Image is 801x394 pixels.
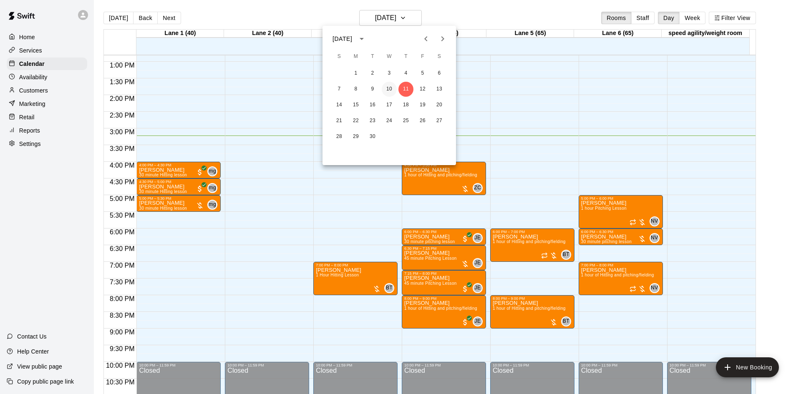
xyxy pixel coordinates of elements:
button: 14 [332,98,347,113]
button: Previous month [418,30,434,47]
button: 17 [382,98,397,113]
button: 26 [415,113,430,128]
button: 21 [332,113,347,128]
span: Wednesday [382,48,397,65]
button: 16 [365,98,380,113]
button: 7 [332,82,347,97]
button: 20 [432,98,447,113]
button: 28 [332,129,347,144]
button: 1 [348,66,363,81]
button: 19 [415,98,430,113]
button: 9 [365,82,380,97]
button: 3 [382,66,397,81]
div: [DATE] [332,35,352,43]
button: 2 [365,66,380,81]
button: 30 [365,129,380,144]
span: Tuesday [365,48,380,65]
button: 4 [398,66,413,81]
span: Monday [348,48,363,65]
span: Sunday [332,48,347,65]
button: 27 [432,113,447,128]
button: Next month [434,30,451,47]
button: 13 [432,82,447,97]
button: 23 [365,113,380,128]
button: 25 [398,113,413,128]
button: 29 [348,129,363,144]
button: calendar view is open, switch to year view [355,32,369,46]
button: 15 [348,98,363,113]
button: 5 [415,66,430,81]
button: 18 [398,98,413,113]
button: 10 [382,82,397,97]
button: 6 [432,66,447,81]
span: Saturday [432,48,447,65]
button: 24 [382,113,397,128]
button: 22 [348,113,363,128]
button: 11 [398,82,413,97]
span: Thursday [398,48,413,65]
span: Friday [415,48,430,65]
button: 8 [348,82,363,97]
button: 12 [415,82,430,97]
